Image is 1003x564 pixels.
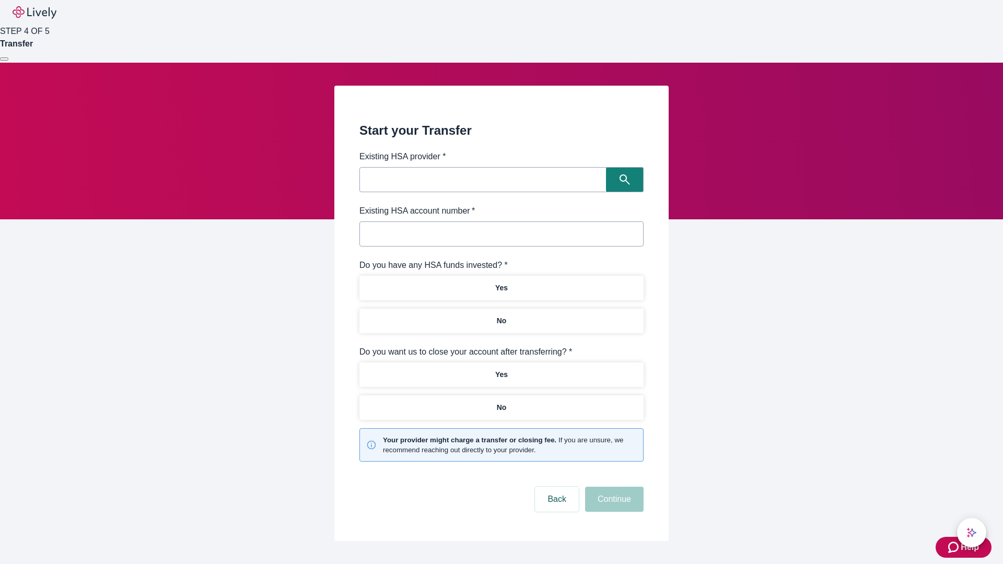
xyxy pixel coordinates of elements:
small: If you are unsure, we recommend reaching out directly to your provider. [383,435,637,455]
button: Yes [359,276,644,300]
p: Yes [495,369,508,380]
label: Do you want us to close your account after transferring? * [359,346,572,358]
p: Yes [495,283,508,293]
label: Existing HSA provider * [359,150,446,163]
svg: Zendesk support icon [948,541,961,554]
span: Help [961,541,979,554]
h2: Start your Transfer [359,121,644,140]
p: No [497,402,507,413]
svg: Lively AI Assistant [966,527,977,538]
button: Back [535,487,579,512]
strong: Your provider might charge a transfer or closing fee. [383,436,556,444]
button: Search icon [606,167,644,192]
p: No [497,315,507,326]
label: Do you have any HSA funds invested? * [359,259,508,272]
img: Lively [13,6,56,19]
input: Search input [363,172,606,187]
button: Zendesk support iconHelp [936,537,992,558]
button: No [359,395,644,420]
label: Existing HSA account number [359,205,475,217]
button: chat [957,518,986,547]
button: Yes [359,362,644,387]
button: No [359,309,644,333]
svg: Search icon [620,174,630,185]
